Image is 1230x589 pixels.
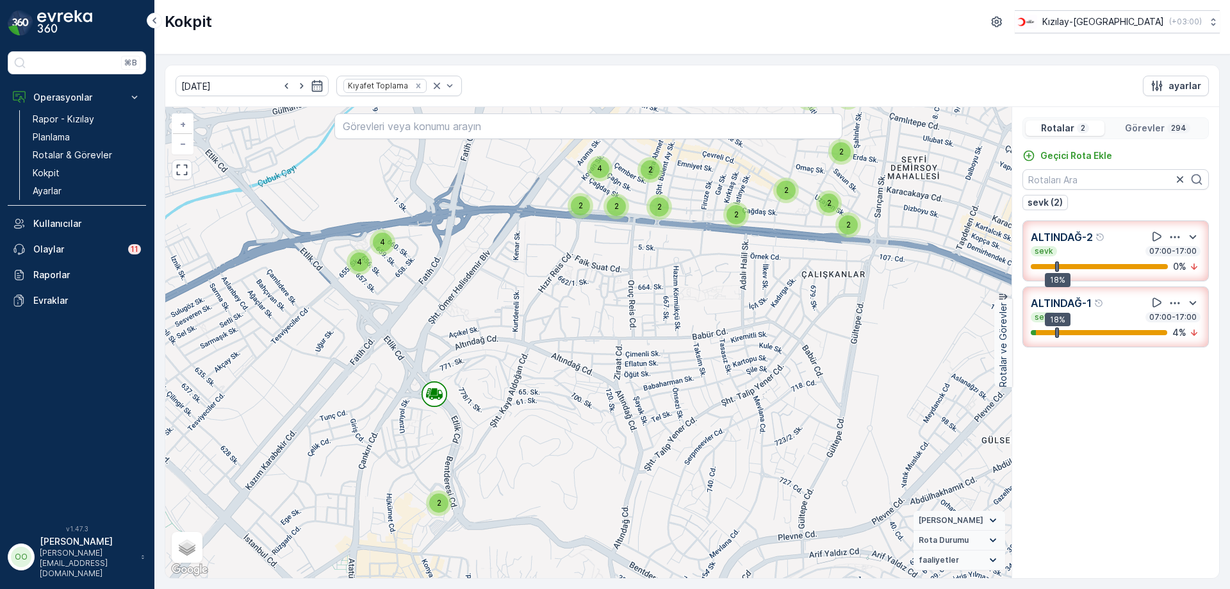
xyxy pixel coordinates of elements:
span: v 1.47.3 [8,525,146,533]
p: 2 [1079,123,1086,133]
span: 2 [648,165,653,174]
span: 2 [657,202,662,212]
p: ( +03:00 ) [1169,17,1202,27]
span: 2 [846,220,851,229]
a: Olaylar11 [8,236,146,262]
span: 4 [597,163,602,173]
p: Rotalar [1041,122,1074,135]
div: Yardım Araç İkonu [1094,298,1104,308]
p: ALTINDAĞ-2 [1031,229,1093,245]
div: 4 [370,229,395,255]
a: Kokpit [28,164,146,182]
summary: Rota Durumu [914,531,1005,551]
p: 11 [131,244,138,254]
p: Rotalar & Görevler [33,149,112,162]
div: 18% [1045,273,1070,287]
span: 2 [784,185,789,195]
div: 2 [773,178,799,203]
img: k%C4%B1z%C4%B1lay.png [1015,15,1037,29]
p: [PERSON_NAME] [40,535,135,548]
div: 2 [723,202,749,228]
div: 2 [828,139,854,165]
a: Bu bölgeyi Google Haritalar'da açın (yeni pencerede açılır) [168,561,211,578]
p: Raporlar [33,269,141,281]
a: Geçici Rota Ekle [1022,149,1112,162]
span: − [180,138,186,149]
button: sevk (2) [1022,195,1068,210]
p: Kullanıcılar [33,217,141,230]
button: Operasyonlar [8,85,146,110]
div: 2 [426,490,452,516]
p: Kızılay-[GEOGRAPHIC_DATA] [1042,15,1164,28]
img: Google [168,561,211,578]
button: Kızılay-[GEOGRAPHIC_DATA](+03:00) [1015,10,1220,33]
p: sevk [1033,312,1054,322]
p: Planlama [33,131,70,144]
span: Rota Durumu [919,535,969,545]
span: 2 [578,201,583,210]
a: Planlama [28,128,146,146]
p: Operasyonlar [33,91,120,104]
span: 2 [839,147,844,156]
div: 2 [816,190,842,216]
a: Layers [173,533,201,561]
a: Rapor - Kızılay [28,110,146,128]
p: [PERSON_NAME][EMAIL_ADDRESS][DOMAIN_NAME] [40,548,135,579]
a: Rotalar & Görevler [28,146,146,164]
span: faaliyetler [919,555,959,565]
p: 4 % [1172,326,1186,339]
input: Rotaları Ara [1022,169,1209,190]
p: Ayarlar [33,185,61,197]
p: 0 % [1173,260,1186,273]
p: Evraklar [33,294,141,307]
span: [PERSON_NAME] [919,515,983,526]
button: OO[PERSON_NAME][PERSON_NAME][EMAIL_ADDRESS][DOMAIN_NAME] [8,535,146,579]
p: Görevler [1125,122,1165,135]
div: 18% [1045,313,1070,327]
span: 4 [357,257,362,267]
div: 4 [347,249,372,275]
div: 2 [603,194,629,219]
span: + [180,119,186,129]
img: logo [8,10,33,36]
img: logo_dark-DEwI_e13.png [37,10,92,36]
p: Olaylar [33,243,120,256]
div: Kıyafet Toplama [344,79,410,92]
input: Görevleri veya konumu arayın [334,113,842,139]
div: 4 [587,156,612,181]
p: Rapor - Kızılay [33,113,94,126]
p: 07:00-17:00 [1148,246,1198,256]
div: 2 [646,194,672,220]
p: 07:00-17:00 [1148,312,1198,322]
p: ⌘B [124,58,137,68]
span: 2 [437,498,441,508]
span: 2 [827,198,832,208]
p: ayarlar [1168,79,1201,92]
p: sevk [1033,246,1054,256]
a: Uzaklaştır [173,134,192,153]
p: sevk (2) [1028,196,1063,209]
p: Geçici Rota Ekle [1040,149,1112,162]
a: Ayarlar [28,182,146,200]
summary: [PERSON_NAME] [914,511,1005,531]
a: Evraklar [8,288,146,313]
div: 2 [835,212,861,238]
p: 294 [1170,123,1188,133]
a: Yakınlaştır [173,115,192,134]
button: ayarlar [1143,76,1209,96]
div: 2 [568,193,593,219]
p: Kokpit [33,167,60,179]
div: Yardım Araç İkonu [1095,232,1106,242]
span: 2 [734,210,739,219]
a: Raporlar [8,262,146,288]
summary: faaliyetler [914,551,1005,570]
a: Kullanıcılar [8,211,146,236]
p: Kokpit [165,12,212,32]
div: 2 [637,157,663,183]
span: 2 [614,201,619,211]
p: ALTINDAĞ-1 [1031,295,1092,311]
span: 4 [380,237,385,247]
div: OO [11,547,31,567]
p: Rotalar ve Görevler [997,303,1010,387]
input: dd/mm/yyyy [176,76,329,96]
